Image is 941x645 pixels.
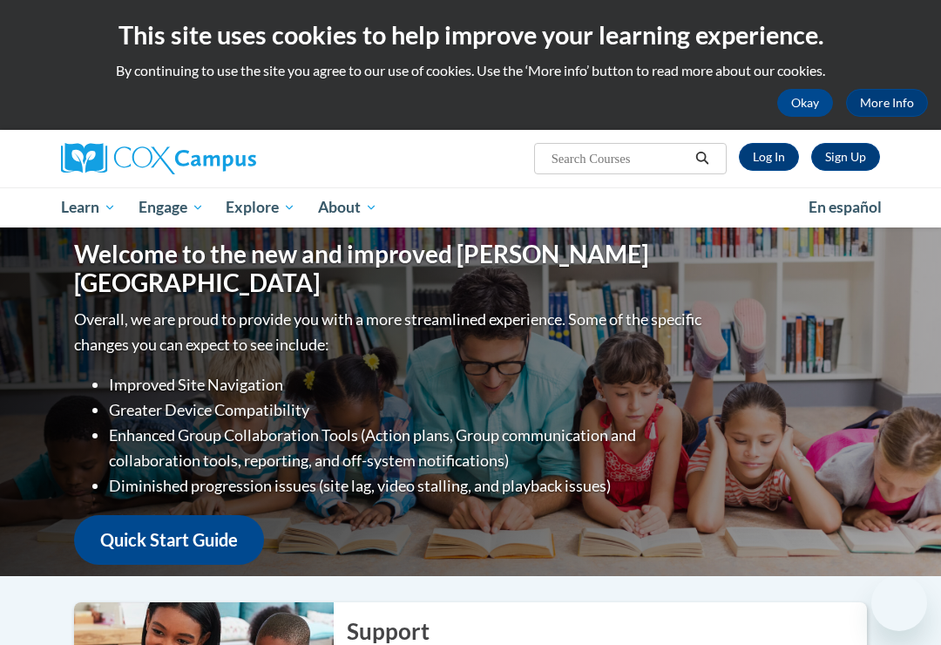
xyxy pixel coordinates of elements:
input: Search Courses [550,148,689,169]
li: Improved Site Navigation [109,372,706,397]
li: Greater Device Compatibility [109,397,706,423]
img: Cox Campus [61,143,256,174]
button: Okay [777,89,833,117]
li: Enhanced Group Collaboration Tools (Action plans, Group communication and collaboration tools, re... [109,423,706,473]
p: By continuing to use the site you agree to our use of cookies. Use the ‘More info’ button to read... [13,61,928,80]
span: Learn [61,197,116,218]
a: About [307,187,389,227]
a: Quick Start Guide [74,515,264,565]
h2: This site uses cookies to help improve your learning experience. [13,17,928,52]
span: Explore [226,197,295,218]
h1: Welcome to the new and improved [PERSON_NAME][GEOGRAPHIC_DATA] [74,240,706,298]
a: Learn [50,187,127,227]
a: Engage [127,187,215,227]
iframe: Button to launch messaging window [871,575,927,631]
a: Log In [739,143,799,171]
button: Search [689,148,715,169]
span: Engage [139,197,204,218]
span: About [318,197,377,218]
a: En español [797,189,893,226]
a: Explore [214,187,307,227]
div: Main menu [48,187,893,227]
span: En español [809,198,882,216]
p: Overall, we are proud to provide you with a more streamlined experience. Some of the specific cha... [74,307,706,357]
a: More Info [846,89,928,117]
li: Diminished progression issues (site lag, video stalling, and playback issues) [109,473,706,499]
a: Register [811,143,880,171]
a: Cox Campus [61,143,316,174]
